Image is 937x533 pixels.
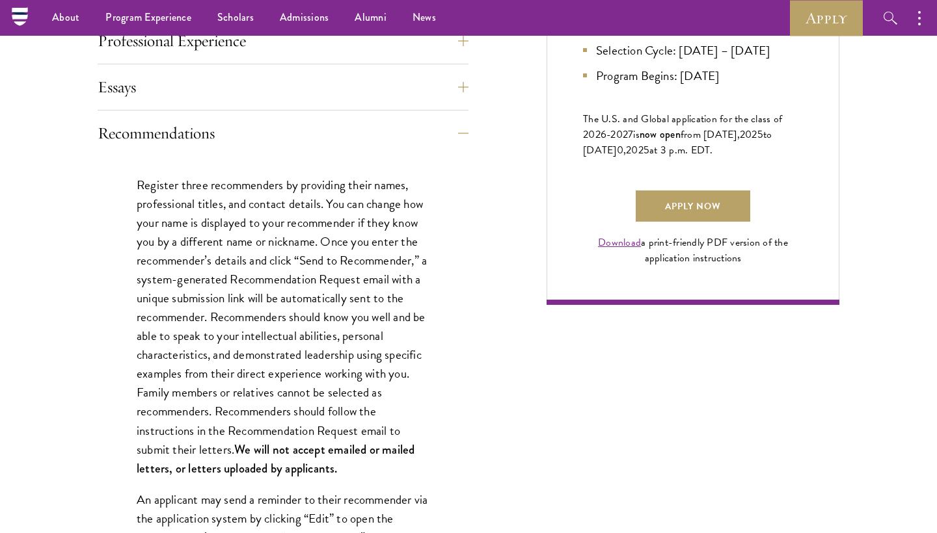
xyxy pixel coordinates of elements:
[583,66,803,85] li: Program Begins: [DATE]
[606,127,628,142] span: -202
[617,142,623,158] span: 0
[598,235,641,250] a: Download
[623,142,626,158] span: ,
[137,175,429,478] p: Register three recommenders by providing their names, professional titles, and contact details. Y...
[644,142,649,158] span: 5
[583,111,782,142] span: The U.S. and Global application for the class of 202
[640,127,681,142] span: now open
[98,25,468,57] button: Professional Experience
[583,41,803,60] li: Selection Cycle: [DATE] – [DATE]
[757,127,763,142] span: 5
[740,127,757,142] span: 202
[98,118,468,149] button: Recommendations
[601,127,606,142] span: 6
[633,127,640,142] span: is
[98,71,468,103] button: Essays
[583,127,772,158] span: to [DATE]
[137,441,414,477] strong: We will not accept emailed or mailed letters, or letters uploaded by applicants.
[636,190,750,222] a: Apply Now
[626,142,644,158] span: 202
[681,127,740,142] span: from [DATE],
[628,127,633,142] span: 7
[649,142,713,158] span: at 3 p.m. EDT.
[583,235,803,266] div: a print-friendly PDF version of the application instructions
